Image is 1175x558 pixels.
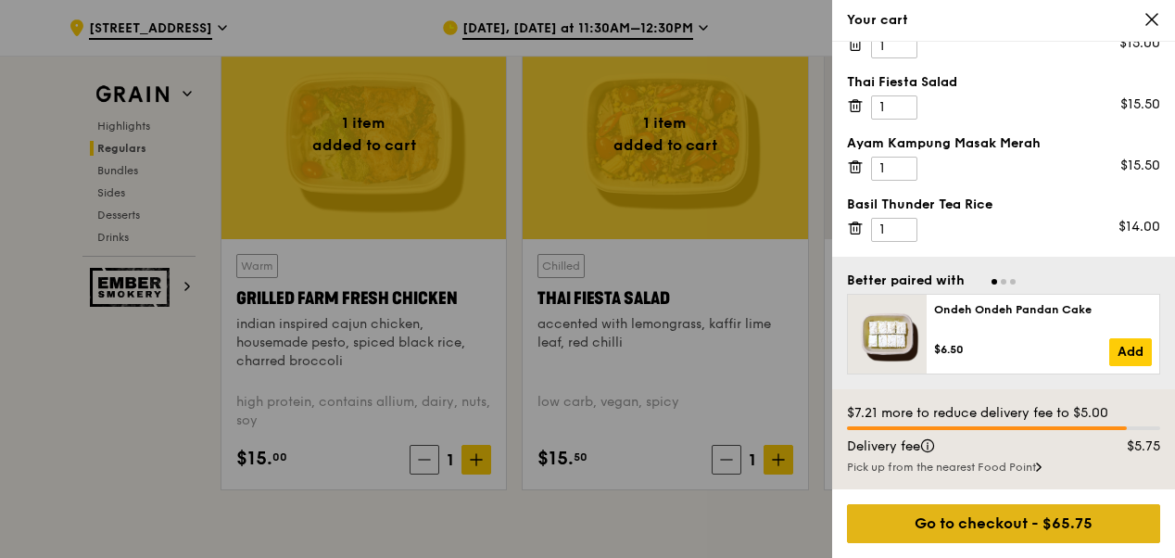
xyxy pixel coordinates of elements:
[934,302,1152,317] div: Ondeh Ondeh Pandan Cake
[1120,157,1160,175] div: $15.50
[847,73,1160,92] div: Thai Fiesta Salad
[847,11,1160,30] div: Your cart
[1120,95,1160,114] div: $15.50
[934,342,1109,357] div: $6.50
[847,272,965,290] div: Better paired with
[847,460,1160,475] div: Pick up from the nearest Food Point
[992,279,997,285] span: Go to slide 1
[1088,438,1172,456] div: $5.75
[847,196,1160,214] div: Basil Thunder Tea Rice
[847,134,1160,153] div: Ayam Kampung Masak Merah
[1001,279,1006,285] span: Go to slide 2
[1118,218,1160,236] div: $14.00
[1109,338,1152,366] a: Add
[836,438,1088,456] div: Delivery fee
[1010,279,1016,285] span: Go to slide 3
[1119,34,1160,53] div: $15.00
[847,404,1160,423] div: $7.21 more to reduce delivery fee to $5.00
[847,504,1160,543] div: Go to checkout - $65.75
